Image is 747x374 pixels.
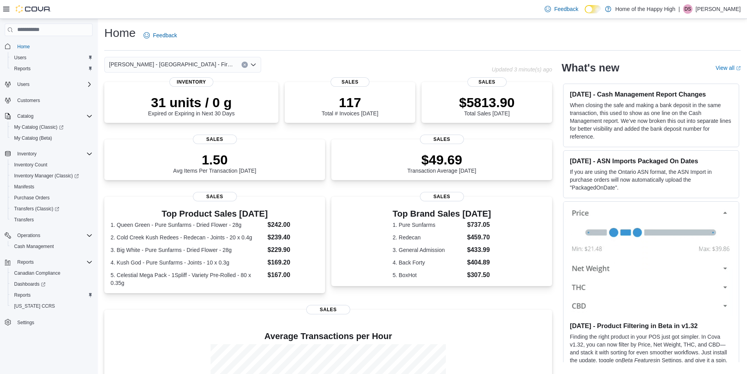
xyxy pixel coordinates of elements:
[14,111,36,121] button: Catalog
[11,215,93,224] span: Transfers
[393,271,464,279] dt: 5. BoxHot
[5,38,93,348] nav: Complex example
[570,322,732,330] h3: [DATE] - Product Filtering in Beta in v1.32
[393,259,464,266] dt: 4. Back Forty
[393,234,464,241] dt: 2. Redecan
[14,149,93,159] span: Inventory
[11,290,93,300] span: Reports
[11,122,67,132] a: My Catalog (Classic)
[14,124,64,130] span: My Catalog (Classic)
[8,203,96,214] a: Transfers (Classic)
[193,192,237,201] span: Sales
[11,279,93,289] span: Dashboards
[492,66,552,73] p: Updated 3 minute(s) ago
[14,257,37,267] button: Reports
[11,133,55,143] a: My Catalog (Beta)
[14,42,33,51] a: Home
[14,184,34,190] span: Manifests
[11,171,93,181] span: Inventory Manager (Classic)
[615,4,675,14] p: Home of the Happy High
[14,149,40,159] button: Inventory
[14,292,31,298] span: Reports
[11,171,82,181] a: Inventory Manager (Classic)
[459,95,515,117] div: Total Sales [DATE]
[562,62,619,74] h2: What's new
[467,270,491,280] dd: $307.50
[554,5,578,13] span: Feedback
[11,182,93,192] span: Manifests
[11,204,62,213] a: Transfers (Classic)
[11,268,64,278] a: Canadian Compliance
[193,135,237,144] span: Sales
[685,4,691,14] span: DS
[148,95,235,110] p: 31 units / 0 g
[585,5,601,13] input: Dark Mode
[14,206,59,212] span: Transfers (Classic)
[11,133,93,143] span: My Catalog (Beta)
[11,268,93,278] span: Canadian Compliance
[267,220,319,230] dd: $242.00
[11,193,93,203] span: Purchase Orders
[467,245,491,255] dd: $433.99
[622,357,656,363] em: Beta Features
[111,209,319,219] h3: Top Product Sales [DATE]
[173,152,256,174] div: Avg Items Per Transaction [DATE]
[8,122,96,133] a: My Catalog (Classic)
[14,318,37,327] a: Settings
[267,258,319,267] dd: $169.20
[8,241,96,252] button: Cash Management
[2,230,96,241] button: Operations
[322,95,378,117] div: Total # Invoices [DATE]
[11,53,29,62] a: Users
[306,305,350,314] span: Sales
[683,4,692,14] div: Dereck Silvius
[267,270,319,280] dd: $167.00
[8,159,96,170] button: Inventory Count
[11,53,93,62] span: Users
[109,60,234,69] span: [PERSON_NAME] - [GEOGRAPHIC_DATA] - Fire & Flower
[14,80,93,89] span: Users
[407,152,476,174] div: Transaction Average [DATE]
[17,151,36,157] span: Inventory
[14,96,43,105] a: Customers
[420,192,464,201] span: Sales
[14,317,93,327] span: Settings
[17,232,40,239] span: Operations
[267,245,319,255] dd: $229.90
[8,52,96,63] button: Users
[11,182,37,192] a: Manifests
[250,62,256,68] button: Open list of options
[14,135,52,141] span: My Catalog (Beta)
[11,301,93,311] span: Washington CCRS
[14,281,45,287] span: Dashboards
[17,44,30,50] span: Home
[11,160,51,170] a: Inventory Count
[111,221,264,229] dt: 1. Queen Green - Pure Sunfarms - Dried Flower - 28g
[14,42,93,51] span: Home
[542,1,581,17] a: Feedback
[11,242,57,251] a: Cash Management
[11,160,93,170] span: Inventory Count
[11,279,49,289] a: Dashboards
[736,66,741,71] svg: External link
[173,152,256,168] p: 1.50
[393,246,464,254] dt: 3. General Admission
[420,135,464,144] span: Sales
[153,31,177,39] span: Feedback
[2,316,96,328] button: Settings
[111,332,546,341] h4: Average Transactions per Hour
[393,209,491,219] h3: Top Brand Sales [DATE]
[11,64,93,73] span: Reports
[14,257,93,267] span: Reports
[11,215,37,224] a: Transfers
[570,333,732,372] p: Finding the right product in your POS just got simpler. In Cova v1.32, you can now filter by Pric...
[8,279,96,290] a: Dashboards
[14,217,34,223] span: Transfers
[242,62,248,68] button: Clear input
[16,5,51,13] img: Cova
[467,220,491,230] dd: $737.05
[696,4,741,14] p: [PERSON_NAME]
[407,152,476,168] p: $49.69
[8,268,96,279] button: Canadian Compliance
